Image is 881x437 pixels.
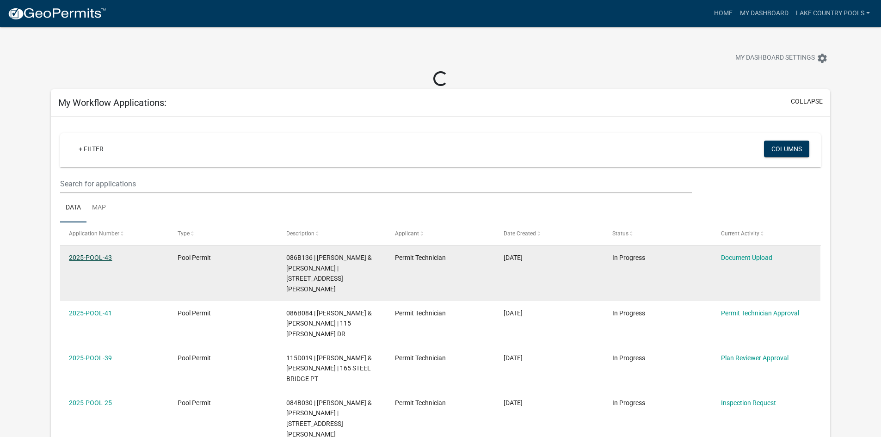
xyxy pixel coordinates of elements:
[504,230,536,237] span: Date Created
[286,230,314,237] span: Description
[721,254,772,261] a: Document Upload
[178,230,190,237] span: Type
[721,354,789,362] a: Plan Reviewer Approval
[612,399,645,406] span: In Progress
[286,354,372,383] span: 115D019 | LEVENGOOD GARY A & LISA K | 165 STEEL BRIDGE PT
[69,309,112,317] a: 2025-POOL-41
[395,399,446,406] span: Permit Technician
[178,254,211,261] span: Pool Permit
[721,230,759,237] span: Current Activity
[69,254,112,261] a: 2025-POOL-43
[612,254,645,261] span: In Progress
[735,53,815,64] span: My Dashboard Settings
[395,309,446,317] span: Permit Technician
[721,399,776,406] a: Inspection Request
[504,254,523,261] span: 09/08/2025
[504,354,523,362] span: 08/11/2025
[71,141,111,157] a: + Filter
[286,309,372,338] span: 086B084 | STRICKLAND WILLIAM A & CATHERINE P | 115 EMMA DR
[721,309,799,317] a: Permit Technician Approval
[386,222,495,245] datatable-header-cell: Applicant
[60,222,169,245] datatable-header-cell: Application Number
[60,193,86,223] a: Data
[612,354,645,362] span: In Progress
[495,222,604,245] datatable-header-cell: Date Created
[736,5,792,22] a: My Dashboard
[169,222,277,245] datatable-header-cell: Type
[178,309,211,317] span: Pool Permit
[69,354,112,362] a: 2025-POOL-39
[791,97,823,106] button: collapse
[764,141,809,157] button: Columns
[395,254,446,261] span: Permit Technician
[86,193,111,223] a: Map
[817,53,828,64] i: settings
[728,49,835,67] button: My Dashboard Settingssettings
[612,230,628,237] span: Status
[504,399,523,406] span: 03/28/2025
[395,354,446,362] span: Permit Technician
[395,230,419,237] span: Applicant
[792,5,874,22] a: Lake Country Pools
[710,5,736,22] a: Home
[69,230,119,237] span: Application Number
[286,254,372,293] span: 086B136 | SCHOEN RANDY & ELIZABETH | 129 SINCLAIR DR
[504,309,523,317] span: 09/02/2025
[60,174,691,193] input: Search for applications
[58,97,166,108] h5: My Workflow Applications:
[69,399,112,406] a: 2025-POOL-25
[603,222,712,245] datatable-header-cell: Status
[178,354,211,362] span: Pool Permit
[612,309,645,317] span: In Progress
[178,399,211,406] span: Pool Permit
[277,222,386,245] datatable-header-cell: Description
[712,222,820,245] datatable-header-cell: Current Activity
